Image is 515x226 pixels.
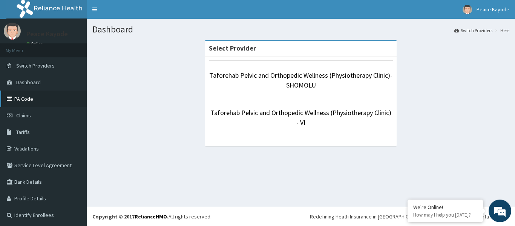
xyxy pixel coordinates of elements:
div: We're Online! [413,204,477,211]
h1: Dashboard [92,25,509,34]
strong: Copyright © 2017 . [92,213,169,220]
div: Redefining Heath Insurance in [GEOGRAPHIC_DATA] using Telemedicine and Data Science! [310,213,509,220]
img: User Image [463,5,472,14]
span: Peace Kayode [477,6,509,13]
a: Taforehab Pelvic and Orthopedic Wellness (Physiotherapy Clinic)- SHOMOLU [209,71,392,89]
div: Minimize live chat window [124,4,142,22]
img: User Image [4,23,21,40]
a: RelianceHMO [135,213,167,220]
p: Peace Kayode [26,31,68,37]
img: d_794563401_company_1708531726252_794563401 [14,38,31,57]
span: Dashboard [16,79,41,86]
span: Claims [16,112,31,119]
strong: Select Provider [209,44,256,52]
a: Taforehab Pelvic and Orthopedic Wellness (Physiotherapy Clinic) - VI [210,108,391,127]
a: Online [26,41,44,46]
textarea: Type your message and hit 'Enter' [4,148,144,174]
a: Switch Providers [454,27,492,34]
span: Switch Providers [16,62,55,69]
p: How may I help you today? [413,212,477,218]
footer: All rights reserved. [87,207,515,226]
li: Here [493,27,509,34]
div: Chat with us now [39,42,127,52]
span: We're online! [44,66,104,142]
span: Tariffs [16,129,30,135]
